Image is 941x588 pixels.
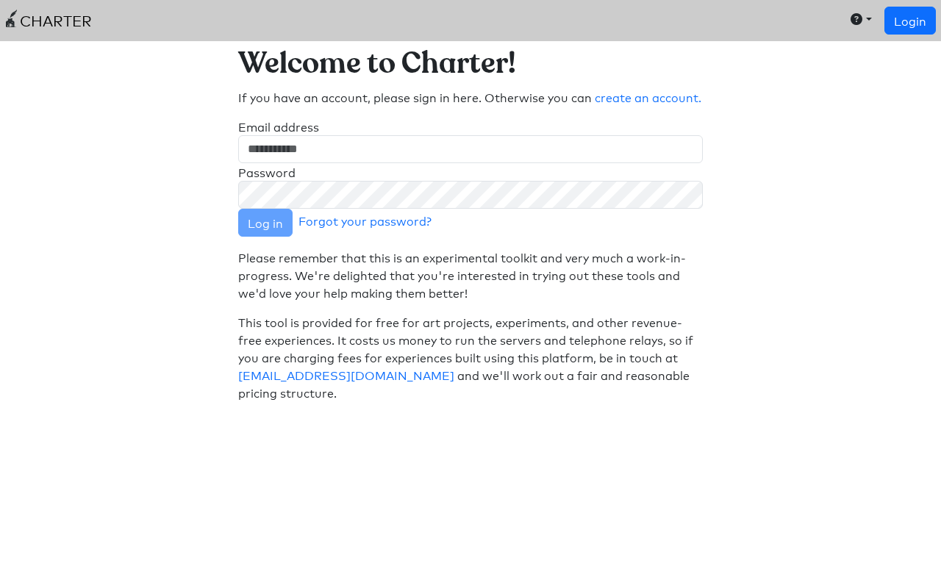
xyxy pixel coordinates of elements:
[884,7,936,35] a: Login
[6,10,17,27] img: First Person Travel logo
[238,366,454,383] a: [EMAIL_ADDRESS][DOMAIN_NAME]
[238,88,704,106] p: If you have an account, please sign in here. Otherwise you can
[6,6,92,35] a: CHARTER
[238,47,704,82] h1: Welcome to Charter!
[298,212,432,229] a: Forgot your password?
[595,88,701,105] a: create an account.
[238,118,319,135] label: Email address
[238,163,296,181] label: Password
[238,248,704,301] p: Please remember that this is an experimental toolkit and very much a work-in-progress. We're deli...
[238,313,704,401] p: This tool is provided for free for art projects, experiments, and other revenue-free experiences....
